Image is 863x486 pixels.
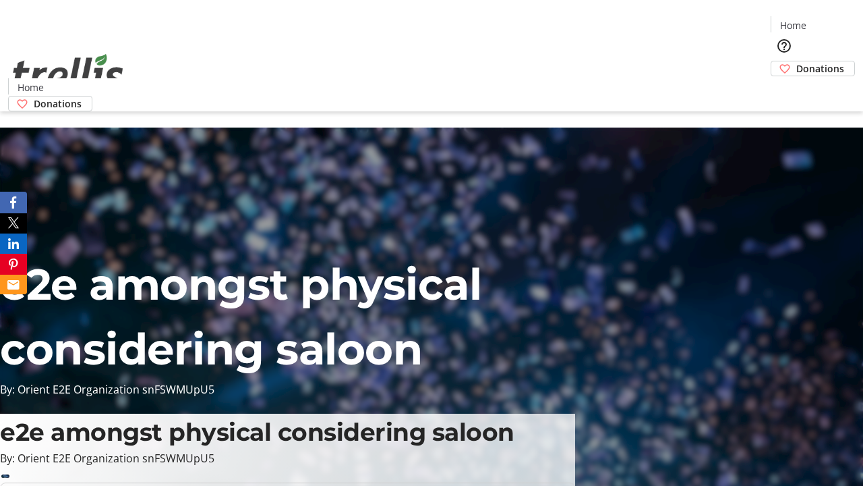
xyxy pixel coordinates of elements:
span: Home [18,80,44,94]
a: Donations [771,61,855,76]
button: Cart [771,76,798,103]
span: Donations [34,97,82,111]
a: Donations [8,96,92,111]
img: Orient E2E Organization snFSWMUpU5's Logo [8,39,128,107]
a: Home [771,18,814,32]
span: Donations [796,61,844,76]
a: Home [9,80,52,94]
button: Help [771,32,798,59]
span: Home [780,18,806,32]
